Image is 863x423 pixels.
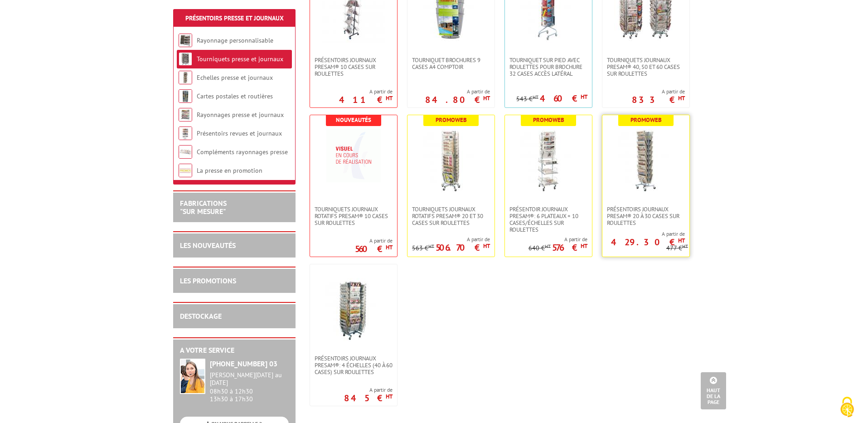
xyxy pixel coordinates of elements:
[210,371,289,403] div: 08h30 à 12h30 13h30 à 17h30
[344,386,393,394] span: A partir de
[197,129,282,137] a: Présentoirs revues et journaux
[614,129,678,192] img: Présentoirs journaux Presam® 20 à 30 cases sur roulettes
[602,230,685,238] span: A partir de
[355,237,393,244] span: A partir de
[344,395,393,401] p: 845 €
[630,116,662,124] b: Promoweb
[533,94,538,100] sup: HT
[179,52,192,66] img: Tourniquets presse et journaux
[197,36,273,44] a: Rayonnage personnalisable
[386,393,393,400] sup: HT
[517,129,580,192] img: Présentoir journaux Presam®: 6 plateaux + 10 cases/échelles sur roulettes
[180,311,222,321] a: DESTOCKAGE
[632,97,685,102] p: 833 €
[836,396,858,418] img: Cookies (fenêtre modale)
[682,243,688,249] sup: HT
[179,145,192,159] img: Compléments rayonnages presse
[607,206,685,226] span: Présentoirs journaux Presam® 20 à 30 cases sur roulettes
[322,278,385,341] img: Présentoirs journaux Presam®: 4 échelles (40 à 60 cases) sur roulettes
[412,245,434,252] p: 563 €
[528,236,587,243] span: A partir de
[386,243,393,251] sup: HT
[436,116,467,124] b: Promoweb
[339,88,393,95] span: A partir de
[179,164,192,177] img: La presse en promotion
[528,245,551,252] p: 640 €
[831,392,863,423] button: Cookies (fenêtre modale)
[505,57,592,77] a: Tourniquet sur pied avec roulettes pour brochure 32 cases accès latéral
[678,237,685,244] sup: HT
[407,57,495,70] a: Tourniquet brochures 9 cases A4 comptoir
[533,116,564,124] b: Promoweb
[180,199,227,216] a: FABRICATIONS"Sur Mesure"
[419,129,483,192] img: Tourniquets journaux rotatifs Presam® 20 et 30 cases sur roulettes
[179,126,192,140] img: Présentoirs revues et journaux
[607,57,685,77] span: Tourniquets journaux Presam® 40, 50 et 60 cases sur roulettes
[197,55,283,63] a: Tourniquets presse et journaux
[386,94,393,102] sup: HT
[483,94,490,102] sup: HT
[425,88,490,95] span: A partir de
[339,97,393,102] p: 411 €
[180,276,236,285] a: LES PROMOTIONS
[552,245,587,250] p: 576 €
[326,129,381,182] img: Pas de visuel
[632,88,685,95] span: A partir de
[540,96,587,101] p: 460 €
[355,246,393,252] p: 560 €
[179,71,192,84] img: Echelles presse et journaux
[505,206,592,233] a: Présentoir journaux Presam®: 6 plateaux + 10 cases/échelles sur roulettes
[666,245,688,252] p: 477 €
[425,97,490,102] p: 84.80 €
[678,94,685,102] sup: HT
[336,116,371,124] b: Nouveautés
[428,243,434,249] sup: HT
[180,241,236,250] a: LES NOUVEAUTÉS
[602,57,689,77] a: Tourniquets journaux Presam® 40, 50 et 60 cases sur roulettes
[412,236,490,243] span: A partir de
[581,242,587,250] sup: HT
[210,359,277,368] strong: [PHONE_NUMBER] 03
[701,372,726,409] a: Haut de la page
[581,93,587,101] sup: HT
[310,57,397,77] a: Présentoirs journaux Presam® 10 cases sur roulettes
[179,108,192,122] img: Rayonnages presse et journaux
[509,206,587,233] span: Présentoir journaux Presam®: 6 plateaux + 10 cases/échelles sur roulettes
[407,206,495,226] a: Tourniquets journaux rotatifs Presam® 20 et 30 cases sur roulettes
[310,206,397,226] a: Tourniquets journaux rotatifs Presam® 10 cases sur roulettes
[483,242,490,250] sup: HT
[179,89,192,103] img: Cartes postales et routières
[315,355,393,375] span: Présentoirs journaux Presam®: 4 échelles (40 à 60 cases) sur roulettes
[197,92,273,100] a: Cartes postales et routières
[210,371,289,387] div: [PERSON_NAME][DATE] au [DATE]
[516,96,538,102] p: 543 €
[315,206,393,226] span: Tourniquets journaux rotatifs Presam® 10 cases sur roulettes
[180,346,289,355] h2: A votre service
[185,14,284,22] a: Présentoirs Presse et Journaux
[545,243,551,249] sup: HT
[197,111,284,119] a: Rayonnages presse et journaux
[509,57,587,77] span: Tourniquet sur pied avec roulettes pour brochure 32 cases accès latéral
[436,245,490,250] p: 506.70 €
[197,148,288,156] a: Compléments rayonnages presse
[611,239,685,245] p: 429.30 €
[412,206,490,226] span: Tourniquets journaux rotatifs Presam® 20 et 30 cases sur roulettes
[310,355,397,375] a: Présentoirs journaux Presam®: 4 échelles (40 à 60 cases) sur roulettes
[179,34,192,47] img: Rayonnage personnalisable
[180,359,205,394] img: widget-service.jpg
[197,166,262,175] a: La presse en promotion
[412,57,490,70] span: Tourniquet brochures 9 cases A4 comptoir
[197,73,273,82] a: Echelles presse et journaux
[602,206,689,226] a: Présentoirs journaux Presam® 20 à 30 cases sur roulettes
[315,57,393,77] span: Présentoirs journaux Presam® 10 cases sur roulettes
